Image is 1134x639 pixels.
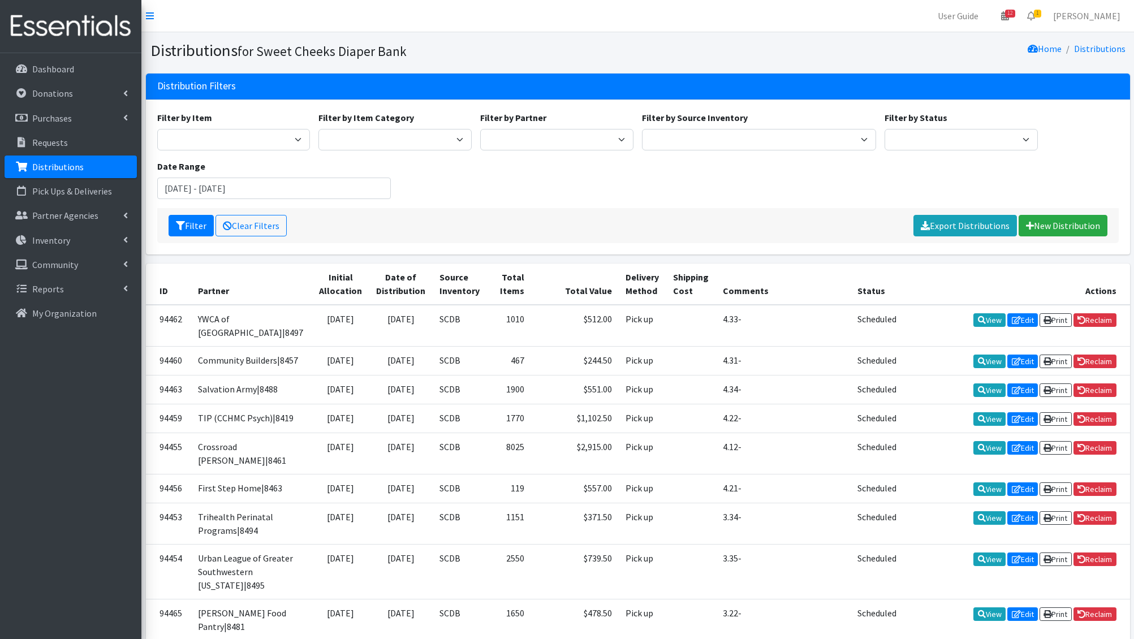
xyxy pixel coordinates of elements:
[157,159,205,173] label: Date Range
[312,375,369,404] td: [DATE]
[433,433,488,474] td: SCDB
[312,474,369,503] td: [DATE]
[433,404,488,433] td: SCDB
[1040,313,1072,327] a: Print
[5,204,137,227] a: Partner Agencies
[369,545,432,599] td: [DATE]
[369,433,432,474] td: [DATE]
[32,283,64,295] p: Reports
[433,305,488,347] td: SCDB
[312,433,369,474] td: [DATE]
[1073,313,1116,327] a: Reclaim
[904,264,1130,305] th: Actions
[531,404,619,433] td: $1,102.50
[5,107,137,129] a: Purchases
[851,264,903,305] th: Status
[666,264,716,305] th: Shipping Cost
[1073,482,1116,496] a: Reclaim
[973,412,1006,426] a: View
[973,313,1006,327] a: View
[32,210,98,221] p: Partner Agencies
[973,383,1006,397] a: View
[1007,383,1038,397] a: Edit
[433,346,488,375] td: SCDB
[146,305,191,347] td: 94462
[157,178,391,199] input: January 1, 2011 - December 31, 2011
[488,346,532,375] td: 467
[32,113,72,124] p: Purchases
[531,346,619,375] td: $244.50
[929,5,988,27] a: User Guide
[191,503,312,545] td: Trihealth Perinatal Programs|8494
[851,433,903,474] td: Scheduled
[531,433,619,474] td: $2,915.00
[369,305,432,347] td: [DATE]
[1018,5,1044,27] a: 1
[1007,552,1038,566] a: Edit
[5,180,137,202] a: Pick Ups & Deliveries
[1007,511,1038,525] a: Edit
[191,433,312,474] td: Crossroad [PERSON_NAME]|8461
[851,404,903,433] td: Scheduled
[146,474,191,503] td: 94456
[488,305,532,347] td: 1010
[619,264,666,305] th: Delivery Method
[32,161,84,172] p: Distributions
[146,404,191,433] td: 94459
[619,503,666,545] td: Pick up
[191,346,312,375] td: Community Builders|8457
[5,156,137,178] a: Distributions
[5,302,137,325] a: My Organization
[716,503,851,545] td: 3.34-
[146,503,191,545] td: 94453
[1005,10,1015,18] span: 12
[157,111,212,124] label: Filter by Item
[238,43,407,59] small: for Sweet Cheeks Diaper Bank
[369,404,432,433] td: [DATE]
[1007,607,1038,621] a: Edit
[191,545,312,599] td: Urban League of Greater Southwestern [US_STATE]|8495
[488,503,532,545] td: 1151
[619,545,666,599] td: Pick up
[716,433,851,474] td: 4.12-
[488,545,532,599] td: 2550
[32,88,73,99] p: Donations
[191,264,312,305] th: Partner
[312,545,369,599] td: [DATE]
[191,305,312,347] td: YWCA of [GEOGRAPHIC_DATA]|8497
[716,264,851,305] th: Comments
[191,474,312,503] td: First Step Home|8463
[716,305,851,347] td: 4.33-
[851,375,903,404] td: Scheduled
[1040,441,1072,455] a: Print
[619,305,666,347] td: Pick up
[433,375,488,404] td: SCDB
[1019,215,1107,236] a: New Distribution
[973,355,1006,368] a: View
[619,433,666,474] td: Pick up
[5,229,137,252] a: Inventory
[488,474,532,503] td: 119
[1073,412,1116,426] a: Reclaim
[619,404,666,433] td: Pick up
[369,264,432,305] th: Date of Distribution
[1040,355,1072,368] a: Print
[851,346,903,375] td: Scheduled
[433,503,488,545] td: SCDB
[973,482,1006,496] a: View
[369,503,432,545] td: [DATE]
[1040,482,1072,496] a: Print
[851,503,903,545] td: Scheduled
[32,308,97,319] p: My Organization
[433,264,488,305] th: Source Inventory
[1034,10,1041,18] span: 1
[1007,313,1038,327] a: Edit
[851,474,903,503] td: Scheduled
[146,264,191,305] th: ID
[531,264,619,305] th: Total Value
[1040,607,1072,621] a: Print
[1040,383,1072,397] a: Print
[1007,412,1038,426] a: Edit
[157,80,236,92] h3: Distribution Filters
[480,111,546,124] label: Filter by Partner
